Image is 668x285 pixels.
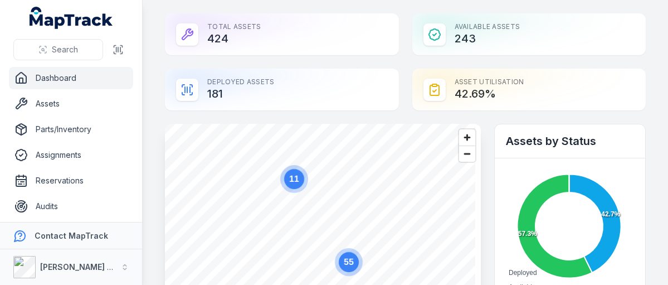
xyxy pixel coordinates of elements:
a: Assignments [9,144,133,166]
h2: Assets by Status [506,133,634,149]
button: Zoom in [459,129,475,146]
a: Reservations [9,170,133,192]
button: Search [13,39,103,60]
strong: [PERSON_NAME] Group [40,262,131,272]
a: Parts/Inventory [9,118,133,141]
span: Deployed [509,269,537,277]
a: Assets [9,93,133,115]
span: Search [52,44,78,55]
a: MapTrack [30,7,113,29]
strong: Contact MapTrack [35,231,108,240]
text: 11 [289,174,299,183]
a: Audits [9,195,133,218]
a: Dashboard [9,67,133,89]
a: Locations [9,221,133,243]
text: 55 [344,257,354,267]
button: Zoom out [459,146,475,162]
